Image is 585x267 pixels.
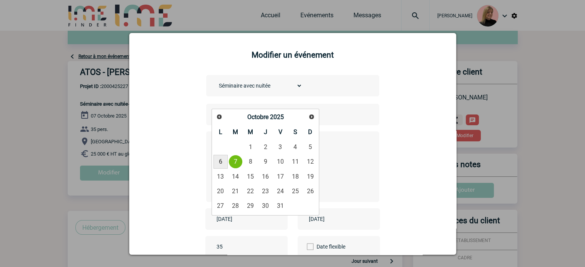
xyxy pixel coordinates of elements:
a: 5 [303,140,317,154]
a: 21 [228,184,243,198]
h2: Modifier un événement [139,50,447,60]
a: 7 [228,155,243,169]
a: 17 [273,169,287,183]
a: 6 [213,155,228,169]
a: 12 [303,155,317,169]
a: 28 [228,199,243,212]
a: 15 [243,169,258,183]
span: Précédent [216,114,222,120]
a: 20 [213,184,228,198]
a: 14 [228,169,243,183]
a: 9 [258,155,273,169]
a: 23 [258,184,273,198]
span: Suivant [308,114,315,120]
a: 3 [273,140,287,154]
a: Suivant [306,111,317,122]
a: 19 [303,169,317,183]
a: 2 [258,140,273,154]
span: Mardi [233,128,238,136]
a: Précédent [214,111,225,122]
span: Lundi [219,128,222,136]
a: 22 [243,184,258,198]
a: 16 [258,169,273,183]
span: Mercredi [248,128,253,136]
a: 13 [213,169,228,183]
span: Jeudi [263,128,267,136]
span: 2025 [270,113,283,121]
label: Date flexible [307,236,333,257]
a: 18 [288,169,302,183]
a: 24 [273,184,287,198]
a: 10 [273,155,287,169]
a: 4 [288,140,302,154]
span: Dimanche [308,128,312,136]
a: 1 [243,140,258,154]
a: 25 [288,184,302,198]
input: Date de début [215,214,268,224]
span: Octobre [247,113,268,121]
a: 29 [243,199,258,212]
a: 30 [258,199,273,212]
a: 31 [273,199,287,212]
a: 11 [288,155,302,169]
a: 26 [303,184,317,198]
span: Vendredi [278,128,282,136]
a: 8 [243,155,258,169]
span: Samedi [293,128,297,136]
input: Nombre de participants [215,242,287,252]
input: Date de fin [307,214,360,224]
a: 27 [213,199,228,212]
